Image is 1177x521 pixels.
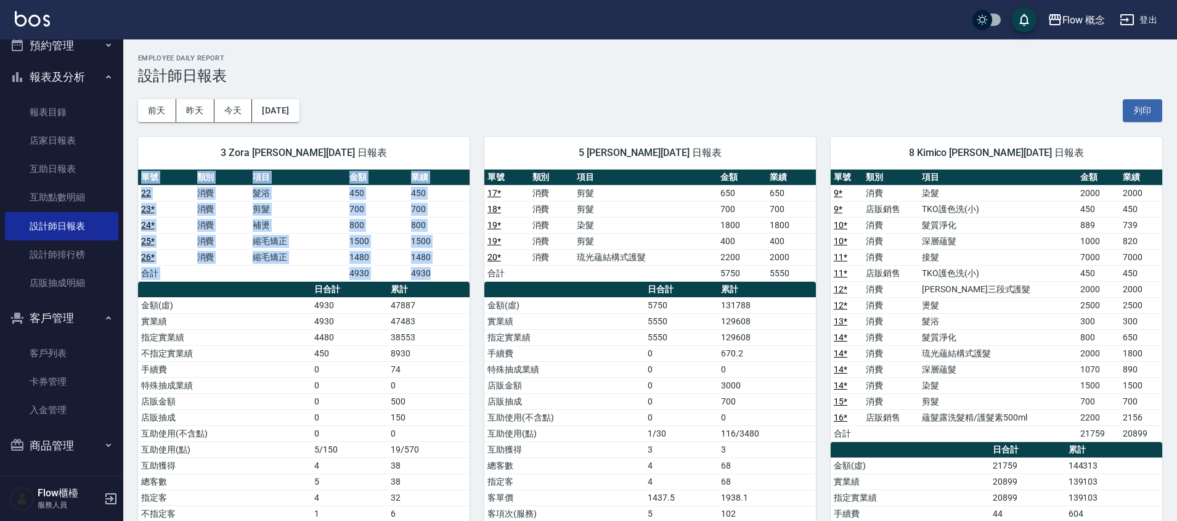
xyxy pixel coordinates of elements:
td: 指定實業績 [484,329,645,345]
td: 1/30 [645,425,718,441]
td: 消費 [194,185,250,201]
td: 74 [388,361,470,377]
th: 金額 [346,170,408,186]
td: 髮浴 [250,185,346,201]
td: 髮質淨化 [919,329,1077,345]
td: 縮毛矯正 [250,249,346,265]
td: 1000 [1077,233,1120,249]
td: 700 [408,201,470,217]
a: 報表目錄 [5,98,118,126]
td: 131788 [718,297,816,313]
td: 琉光蘊結構式護髮 [919,345,1077,361]
td: 消費 [863,297,919,313]
td: 1800 [767,217,816,233]
a: 互助日報表 [5,155,118,183]
span: 3 Zora [PERSON_NAME][DATE] 日報表 [153,147,455,159]
td: 店販銷售 [863,265,919,281]
td: 店販金額 [484,377,645,393]
td: 700 [1120,393,1162,409]
td: 實業績 [831,474,990,490]
th: 日合計 [990,442,1065,458]
td: [PERSON_NAME]三段式護髮 [919,281,1077,297]
td: TKO護色洗(小) [919,265,1077,281]
a: 入金管理 [5,396,118,424]
td: 消費 [863,185,919,201]
th: 業績 [408,170,470,186]
td: 5550 [767,265,816,281]
td: 互助使用(不含點) [484,409,645,425]
td: 1800 [717,217,767,233]
td: 820 [1120,233,1162,249]
td: 5 [311,474,388,490]
td: 店販金額 [138,393,311,409]
td: 800 [1077,329,1120,345]
button: 客戶管理 [5,302,118,334]
th: 單號 [138,170,194,186]
td: 2000 [1077,185,1120,201]
td: 670.2 [718,345,816,361]
td: 4 [311,457,388,474]
td: 手續費 [138,361,311,377]
button: 預約管理 [5,30,118,62]
td: 0 [311,425,388,441]
td: 3 [718,441,816,457]
td: 1500 [1077,377,1120,393]
td: 2500 [1077,297,1120,313]
td: 4480 [311,329,388,345]
td: 150 [388,409,470,425]
button: 昨天 [176,99,214,122]
td: 1500 [408,233,470,249]
td: 髮質淨化 [919,217,1077,233]
td: 450 [346,185,408,201]
td: 1437.5 [645,490,718,506]
td: 739 [1120,217,1162,233]
th: 單號 [831,170,863,186]
td: 650 [767,185,816,201]
td: 蘊髮露洗髮精/護髮素500ml [919,409,1077,425]
td: 7000 [1120,249,1162,265]
th: 日合計 [645,282,718,298]
td: 深層蘊髮 [919,233,1077,249]
td: 4930 [346,265,408,281]
td: 消費 [863,281,919,297]
td: 店販銷售 [863,409,919,425]
td: 5550 [645,329,718,345]
th: 類別 [194,170,250,186]
h3: 設計師日報表 [138,67,1162,84]
td: 450 [311,345,388,361]
td: 消費 [863,329,919,345]
td: 2200 [1077,409,1120,425]
td: 400 [717,233,767,249]
td: 0 [645,361,718,377]
td: 800 [346,217,408,233]
td: 38553 [388,329,470,345]
td: 總客數 [138,474,311,490]
td: 38 [388,474,470,490]
a: 22 [141,188,151,198]
td: 指定實業績 [831,490,990,506]
td: 縮毛矯正 [250,233,346,249]
td: 0 [645,345,718,361]
td: 互助獲得 [138,457,311,474]
td: 650 [717,185,767,201]
td: 1500 [346,233,408,249]
button: 今天 [214,99,253,122]
th: 累計 [1065,442,1162,458]
td: 剪髮 [574,201,717,217]
td: 消費 [529,233,574,249]
th: 累計 [718,282,816,298]
td: 32 [388,490,470,506]
td: 2000 [1120,185,1162,201]
td: 4930 [311,313,388,329]
td: 染髮 [919,377,1077,393]
button: 列印 [1123,99,1162,122]
td: 38 [388,457,470,474]
td: 450 [1120,201,1162,217]
td: 剪髮 [919,393,1077,409]
td: 4 [311,490,388,506]
td: 店販抽成 [138,409,311,425]
td: 650 [1120,329,1162,345]
a: 店販抽成明細 [5,269,118,297]
td: 1938.1 [718,490,816,506]
td: 實業績 [138,313,311,329]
